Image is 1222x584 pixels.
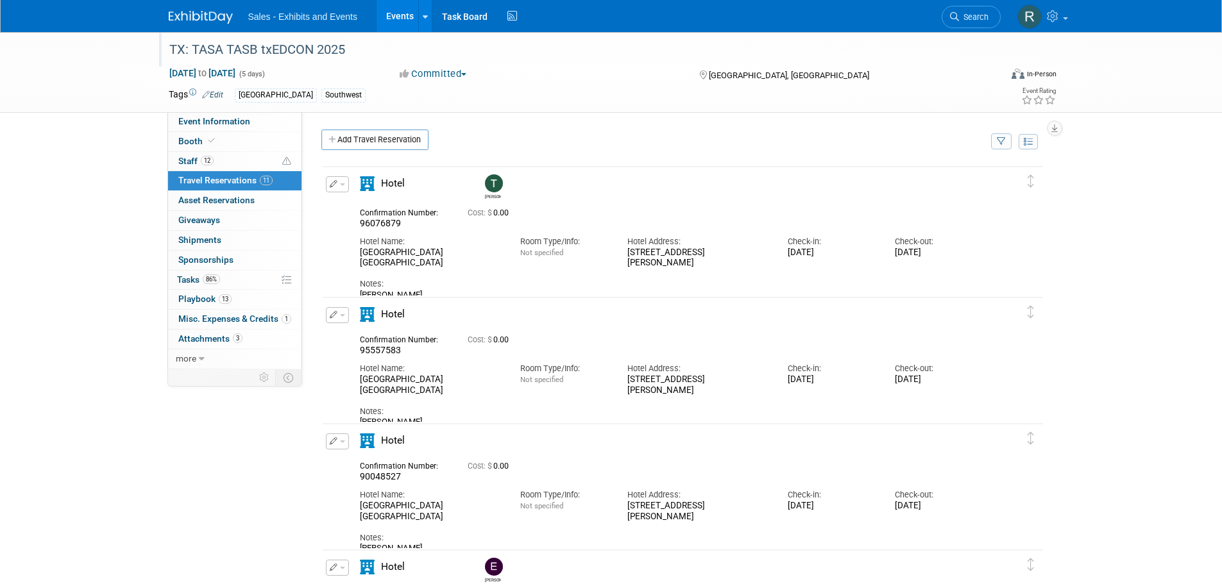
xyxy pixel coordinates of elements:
[178,215,220,225] span: Giveaways
[178,254,233,265] span: Sponsorships
[1028,175,1034,188] i: Click and drag to move item
[360,433,375,448] i: Hotel
[468,335,493,344] span: Cost: $
[360,218,401,228] span: 96076879
[176,353,196,363] span: more
[168,310,301,329] a: Misc. Expenses & Credits1
[360,501,501,522] div: [GEOGRAPHIC_DATA] [GEOGRAPHIC_DATA]
[168,152,301,171] a: Staff12
[1017,4,1042,29] img: Renee Dietrich
[168,112,301,131] a: Event Information
[177,274,220,285] span: Tasks
[482,558,504,583] div: Edna Garcia
[482,174,504,199] div: Terri Ballesteros
[381,308,405,320] span: Hotel
[360,489,501,501] div: Hotel Name:
[168,231,301,250] a: Shipments
[169,67,236,79] span: [DATE] [DATE]
[1012,69,1024,79] img: Format-Inperson.png
[1028,306,1034,319] i: Click and drag to move item
[360,278,983,290] div: Notes:
[360,543,983,553] div: [PERSON_NAME]
[1026,69,1057,79] div: In-Person
[165,38,981,62] div: TX: TASA TASB txEDCON 2025
[360,374,501,396] div: [GEOGRAPHIC_DATA] [GEOGRAPHIC_DATA]
[248,12,357,22] span: Sales - Exhibits and Events
[360,560,375,574] i: Hotel
[168,211,301,230] a: Giveaways
[360,532,983,544] div: Notes:
[168,132,301,151] a: Booth
[196,68,208,78] span: to
[168,349,301,369] a: more
[219,294,232,304] span: 13
[360,345,401,355] span: 95557583
[360,307,375,322] i: Hotel
[520,501,563,510] span: Not specified
[235,88,317,102] div: [GEOGRAPHIC_DATA]
[788,374,876,385] div: [DATE]
[895,363,983,374] div: Check-out:
[395,67,471,81] button: Committed
[627,501,768,522] div: [STREET_ADDRESS][PERSON_NAME]
[627,247,768,269] div: [STREET_ADDRESS][PERSON_NAME]
[360,471,401,481] span: 90048527
[168,271,301,290] a: Tasks86%
[282,314,291,324] span: 1
[381,435,405,446] span: Hotel
[178,136,217,146] span: Booth
[178,313,291,324] span: Misc. Expenses & Credits
[321,88,366,102] div: Southwest
[168,191,301,210] a: Asset Reservations
[360,417,983,427] div: [PERSON_NAME]
[201,156,214,165] span: 12
[360,363,501,374] div: Hotel Name:
[178,195,255,205] span: Asset Reservations
[788,489,876,501] div: Check-in:
[925,67,1057,86] div: Event Format
[1021,88,1056,94] div: Event Rating
[168,330,301,349] a: Attachments3
[520,363,608,374] div: Room Type/Info:
[895,489,983,501] div: Check-out:
[360,176,375,191] i: Hotel
[178,333,242,344] span: Attachments
[468,208,493,217] span: Cost: $
[997,138,1006,146] i: Filter by Traveler
[381,178,405,189] span: Hotel
[178,294,232,304] span: Playbook
[788,501,876,512] div: [DATE]
[485,174,503,192] img: Terri Ballesteros
[169,11,233,24] img: ExhibitDay
[238,70,265,78] span: (5 days)
[485,558,503,576] img: Edna Garcia
[520,248,563,257] span: Not specified
[360,236,501,247] div: Hotel Name:
[282,156,291,167] span: Potential Scheduling Conflict -- at least one attendee is tagged in another overlapping event.
[468,335,514,344] span: 0.00
[381,561,405,572] span: Hotel
[959,12,989,22] span: Search
[627,363,768,374] div: Hotel Address:
[895,374,983,385] div: [DATE]
[360,406,983,417] div: Notes:
[1028,432,1034,445] i: Click and drag to move item
[942,6,1001,28] a: Search
[788,247,876,258] div: [DATE]
[360,331,448,345] div: Confirmation Number:
[627,374,768,396] div: [STREET_ADDRESS][PERSON_NAME]
[468,208,514,217] span: 0.00
[321,129,429,150] a: Add Travel Reservation
[895,501,983,512] div: [DATE]
[360,204,448,218] div: Confirmation Number:
[468,462,514,471] span: 0.00
[169,88,223,103] td: Tags
[520,375,563,384] span: Not specified
[168,171,301,190] a: Travel Reservations11
[260,176,273,185] span: 11
[233,333,242,343] span: 3
[788,236,876,247] div: Check-in:
[178,156,214,166] span: Staff
[788,363,876,374] div: Check-in:
[895,247,983,258] div: [DATE]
